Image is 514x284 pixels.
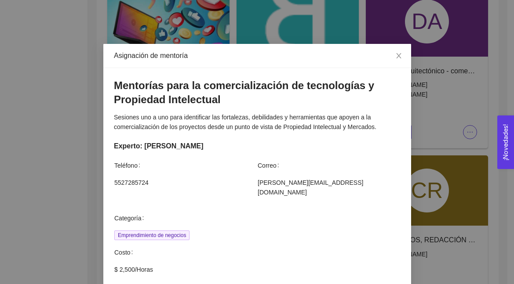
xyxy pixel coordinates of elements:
[114,178,257,187] span: 5527285724
[114,140,401,151] div: Experto: [PERSON_NAME]
[258,161,283,170] span: Correo
[114,213,147,223] span: Categoría
[497,115,514,169] button: Open Feedback Widget
[114,230,190,240] span: Emprendimiento de negocios
[386,44,411,68] button: Close
[114,161,144,170] span: Teléfono
[114,51,401,61] div: Asignación de mentoría
[395,52,402,59] span: close
[114,248,136,257] span: Costo
[114,265,400,274] span: $ 2,500 / Horas
[114,79,401,107] h3: Mentorías para la comercialización de tecnologías y Propiedad Intelectual
[114,114,376,130] span: Sesiones uno a uno para identificar las fortalezas, debilidades y herramientas que apoyen a la co...
[258,178,400,197] span: [PERSON_NAME][EMAIL_ADDRESS][DOMAIN_NAME]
